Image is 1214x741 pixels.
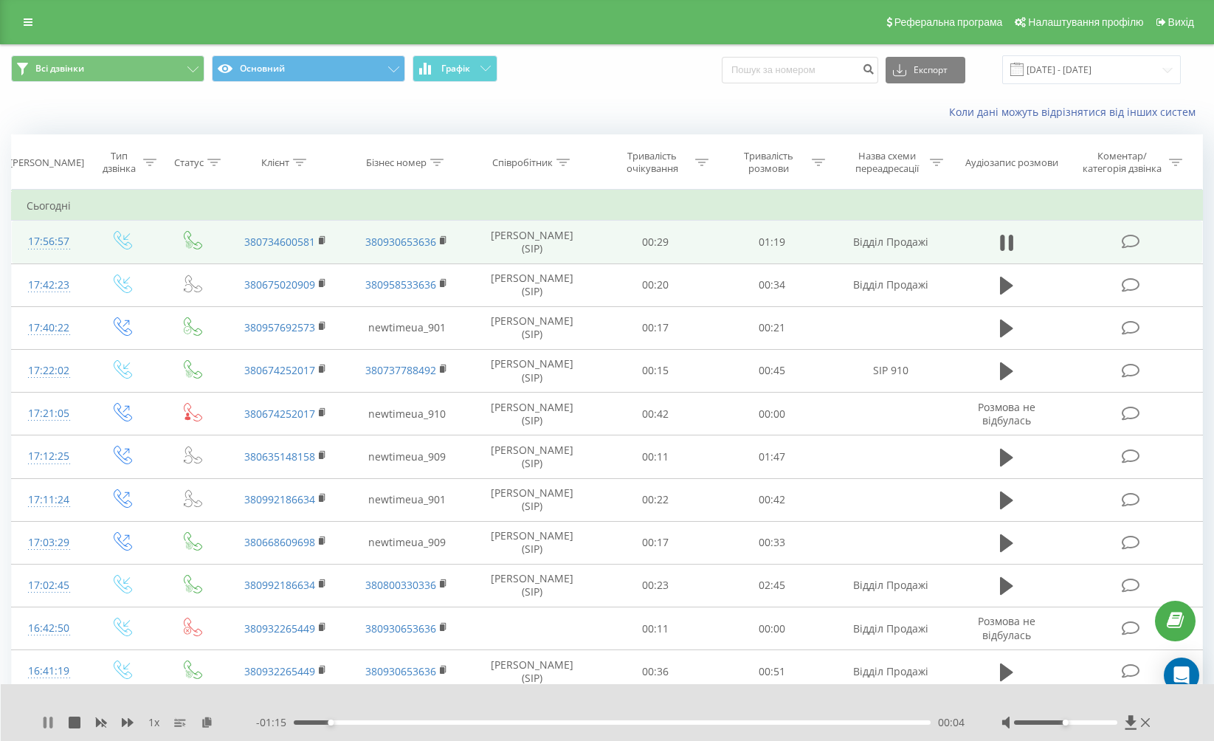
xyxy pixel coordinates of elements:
[27,399,71,428] div: 17:21:05
[598,564,714,607] td: 00:23
[965,156,1058,169] div: Аудіозапис розмови
[27,314,71,342] div: 17:40:22
[467,349,597,392] td: [PERSON_NAME] (SIP)
[949,105,1203,119] a: Коли дані можуть відрізнятися вiд інших систем
[714,435,830,478] td: 01:47
[598,435,714,478] td: 00:11
[27,657,71,686] div: 16:41:19
[894,16,1003,28] span: Реферальна програма
[1168,16,1194,28] span: Вихід
[244,578,315,592] a: 380992186634
[467,521,597,564] td: [PERSON_NAME] (SIP)
[244,320,315,334] a: 380957692573
[244,449,315,463] a: 380635148158
[714,306,830,349] td: 00:21
[27,442,71,471] div: 17:12:25
[261,156,289,169] div: Клієнт
[598,650,714,693] td: 00:36
[365,278,436,292] a: 380958533636
[598,306,714,349] td: 00:17
[830,221,951,263] td: Відділ Продажі
[978,614,1035,641] span: Розмова не відбулась
[346,393,467,435] td: newtimeua_910
[27,486,71,514] div: 17:11:24
[10,156,84,169] div: [PERSON_NAME]
[1079,150,1165,175] div: Коментар/категорія дзвінка
[27,528,71,557] div: 17:03:29
[346,435,467,478] td: newtimeua_909
[346,521,467,564] td: newtimeua_909
[598,393,714,435] td: 00:42
[830,607,951,650] td: Відділ Продажі
[467,650,597,693] td: [PERSON_NAME] (SIP)
[365,235,436,249] a: 380930653636
[328,720,334,726] div: Accessibility label
[174,156,204,169] div: Статус
[714,521,830,564] td: 00:33
[467,393,597,435] td: [PERSON_NAME] (SIP)
[148,715,159,730] span: 1 x
[1164,658,1199,693] div: Open Intercom Messenger
[99,150,139,175] div: Тип дзвінка
[365,621,436,635] a: 380930653636
[467,478,597,521] td: [PERSON_NAME] (SIP)
[714,478,830,521] td: 00:42
[598,478,714,521] td: 00:22
[35,63,84,75] span: Всі дзвінки
[830,349,951,392] td: SIP 910
[244,407,315,421] a: 380674252017
[244,492,315,506] a: 380992186634
[365,664,436,678] a: 380930653636
[830,564,951,607] td: Відділ Продажі
[467,263,597,306] td: [PERSON_NAME] (SIP)
[366,156,427,169] div: Бізнес номер
[346,306,467,349] td: newtimeua_901
[714,263,830,306] td: 00:34
[714,607,830,650] td: 00:00
[938,715,965,730] span: 00:04
[1063,720,1069,726] div: Accessibility label
[365,578,436,592] a: 380800330336
[714,349,830,392] td: 00:45
[256,715,294,730] span: - 01:15
[1028,16,1143,28] span: Налаштування профілю
[830,650,951,693] td: Відділ Продажі
[244,278,315,292] a: 380675020909
[244,535,315,549] a: 380668609698
[244,621,315,635] a: 380932265449
[714,221,830,263] td: 01:19
[441,63,470,74] span: Графік
[714,393,830,435] td: 00:00
[492,156,553,169] div: Співробітник
[467,564,597,607] td: [PERSON_NAME] (SIP)
[467,221,597,263] td: [PERSON_NAME] (SIP)
[722,57,878,83] input: Пошук за номером
[847,150,926,175] div: Назва схеми переадресації
[244,363,315,377] a: 380674252017
[12,191,1203,221] td: Сьогодні
[365,363,436,377] a: 380737788492
[613,150,692,175] div: Тривалість очікування
[244,235,315,249] a: 380734600581
[346,478,467,521] td: newtimeua_901
[27,227,71,256] div: 17:56:57
[830,263,951,306] td: Відділ Продажі
[467,435,597,478] td: [PERSON_NAME] (SIP)
[598,607,714,650] td: 00:11
[212,55,405,82] button: Основний
[467,306,597,349] td: [PERSON_NAME] (SIP)
[244,664,315,678] a: 380932265449
[27,614,71,643] div: 16:42:50
[714,650,830,693] td: 00:51
[413,55,497,82] button: Графік
[886,57,965,83] button: Експорт
[729,150,808,175] div: Тривалість розмови
[598,221,714,263] td: 00:29
[27,571,71,600] div: 17:02:45
[598,349,714,392] td: 00:15
[11,55,204,82] button: Всі дзвінки
[714,564,830,607] td: 02:45
[27,356,71,385] div: 17:22:02
[598,263,714,306] td: 00:20
[598,521,714,564] td: 00:17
